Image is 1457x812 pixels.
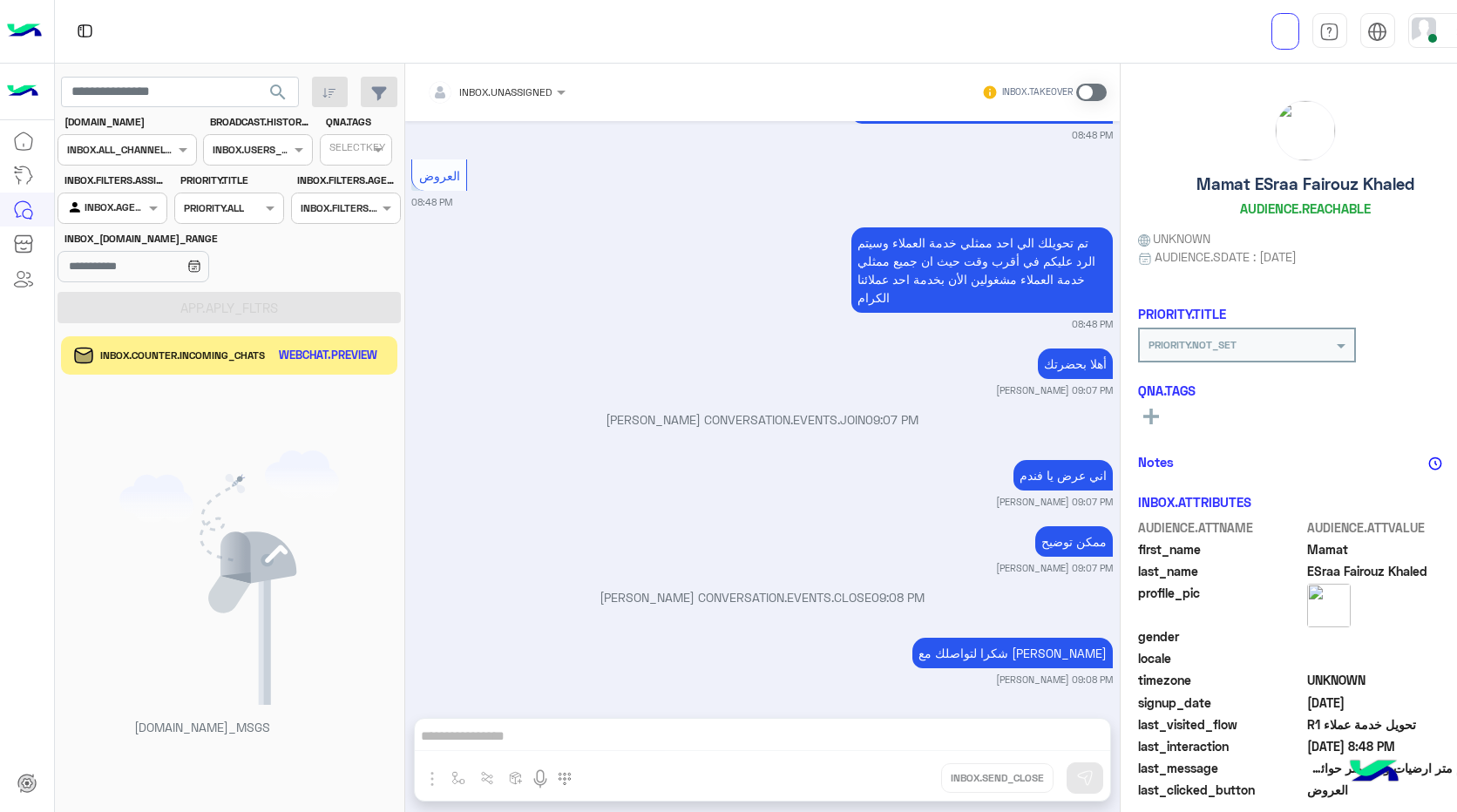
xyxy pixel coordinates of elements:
span: AUDIENCE.ATTNAME [1138,518,1305,537]
span: timezone [1138,671,1305,689]
span: profile_pic [1138,584,1305,624]
h6: PRIORITY.TITLE [1138,306,1226,321]
p: 4/10/2025, 9:08 PM [912,638,1113,668]
a: tab [1312,13,1347,50]
p: 4/10/2025, 9:07 PM [1038,348,1113,379]
span: last_clicked_button [1138,781,1305,799]
span: locale [1138,649,1305,667]
p: [PERSON_NAME] CONVERSATION.EVENTS.CLOSE [411,588,1113,606]
small: INBOX.TAKEOVER [1002,85,1073,99]
span: العروض [419,168,460,183]
span: gender [1138,627,1305,646]
button: search [257,77,300,114]
label: INBOX.FILTERS.ASSIGNED_TO [64,173,166,188]
small: 08:48 PM [1072,128,1113,142]
p: [DOMAIN_NAME]_MSGS [119,718,284,736]
label: INBOX_[DOMAIN_NAME]_RANGE [64,231,282,247]
span: signup_date [1138,694,1305,712]
small: [PERSON_NAME] 09:08 PM [996,673,1113,687]
h5: Mamat ESraa Fairouz Khaled [1196,174,1414,194]
img: notes [1428,457,1442,470]
span: 09:08 PM [871,590,925,605]
img: Logo [7,13,42,50]
img: tab [1319,22,1339,42]
label: QNA.TAGS [326,114,398,130]
span: last_interaction [1138,737,1305,755]
img: tab [74,20,96,42]
img: picture [1307,584,1351,627]
h6: AUDIENCE.REACHABLE [1240,200,1371,216]
span: last_visited_flow [1138,715,1305,734]
span: AUDIENCE.SDATE : [DATE] [1155,247,1297,266]
button: WEBCHAT.PREVIEW [271,343,384,369]
p: 4/10/2025, 9:07 PM [1035,526,1113,557]
span: first_name [1138,540,1305,558]
label: BROADCAST.HISTORY.STATUES [210,114,311,130]
span: UNKNOWN [1138,229,1211,247]
span: last_name [1138,562,1305,580]
label: PRIORITY.TITLE [180,173,281,188]
label: INBOX.FILTERS.AGENT_NOTES [297,173,398,188]
div: SELECTKEY [327,139,385,159]
img: userImage [1412,17,1436,42]
span: INBOX.UNASSIGNED [459,85,552,98]
span: 09:07 PM [865,412,918,427]
button: INBOX.SEND_CLOSE [941,763,1054,793]
img: hulul-logo.png [1344,742,1405,803]
img: empty users [119,450,339,705]
p: [PERSON_NAME] CONVERSATION.EVENTS.JOIN [411,410,1113,429]
small: 08:48 PM [411,195,452,209]
p: 4/10/2025, 9:07 PM [1013,460,1113,491]
button: APP.APLY_FLTRS [58,292,401,323]
span: search [268,82,288,103]
h6: Notes [1138,454,1174,470]
small: [PERSON_NAME] 09:07 PM [996,383,1113,397]
label: [DOMAIN_NAME] [64,114,195,130]
h6: INBOX.ATTRIBUTES [1138,494,1251,510]
img: 322208621163248 [7,76,38,107]
img: tab [1367,22,1387,42]
p: 4/10/2025, 8:48 PM [851,227,1113,313]
span: INBOX.COUNTER.INCOMING_CHATS [100,348,265,363]
small: 08:48 PM [1072,317,1113,331]
img: picture [1276,101,1335,160]
small: [PERSON_NAME] 09:07 PM [996,561,1113,575]
small: [PERSON_NAME] 09:07 PM [996,495,1113,509]
span: last_message [1138,759,1305,777]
